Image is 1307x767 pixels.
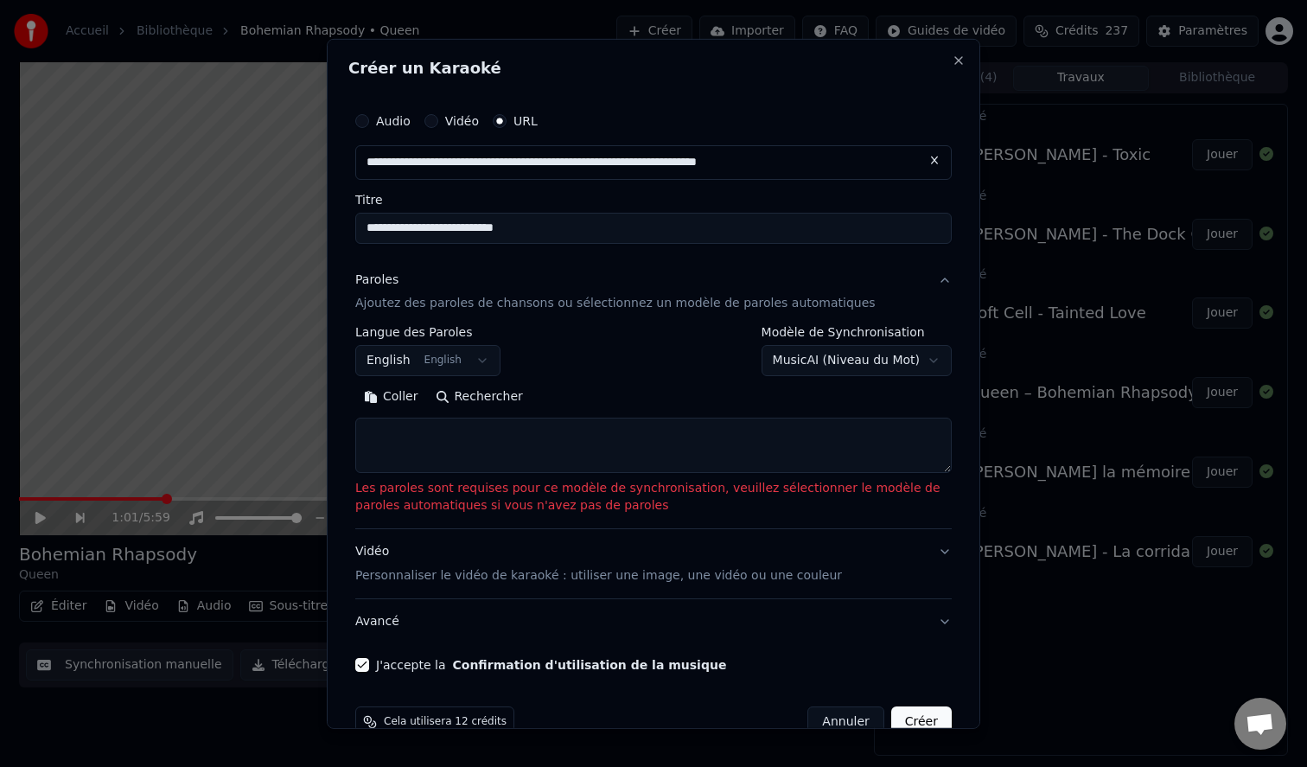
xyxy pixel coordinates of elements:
[355,326,952,528] div: ParolesAjoutez des paroles de chansons ou sélectionnez un modèle de paroles automatiques
[355,383,427,411] button: Coller
[445,114,479,126] label: Vidéo
[355,599,952,644] button: Avancé
[355,257,952,326] button: ParolesAjoutez des paroles de chansons ou sélectionnez un modèle de paroles automatiques
[355,543,842,585] div: Vidéo
[376,114,411,126] label: Audio
[513,114,538,126] label: URL
[452,659,726,671] button: J'accepte la
[355,529,952,598] button: VidéoPersonnaliser le vidéo de karaoké : utiliser une image, une vidéo ou une couleur
[348,60,959,75] h2: Créer un Karaoké
[355,193,952,205] label: Titre
[427,383,532,411] button: Rechercher
[384,715,507,729] span: Cela utilisera 12 crédits
[355,326,500,338] label: Langue des Paroles
[762,326,952,338] label: Modèle de Synchronisation
[355,567,842,585] p: Personnaliser le vidéo de karaoké : utiliser une image, une vidéo ou une couleur
[891,706,952,738] button: Créer
[355,295,876,312] p: Ajoutez des paroles de chansons ou sélectionnez un modèle de paroles automatiques
[376,659,726,671] label: J'accepte la
[807,706,883,738] button: Annuler
[355,271,398,288] div: Paroles
[355,480,952,515] p: Les paroles sont requises pour ce modèle de synchronisation, veuillez sélectionner le modèle de p...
